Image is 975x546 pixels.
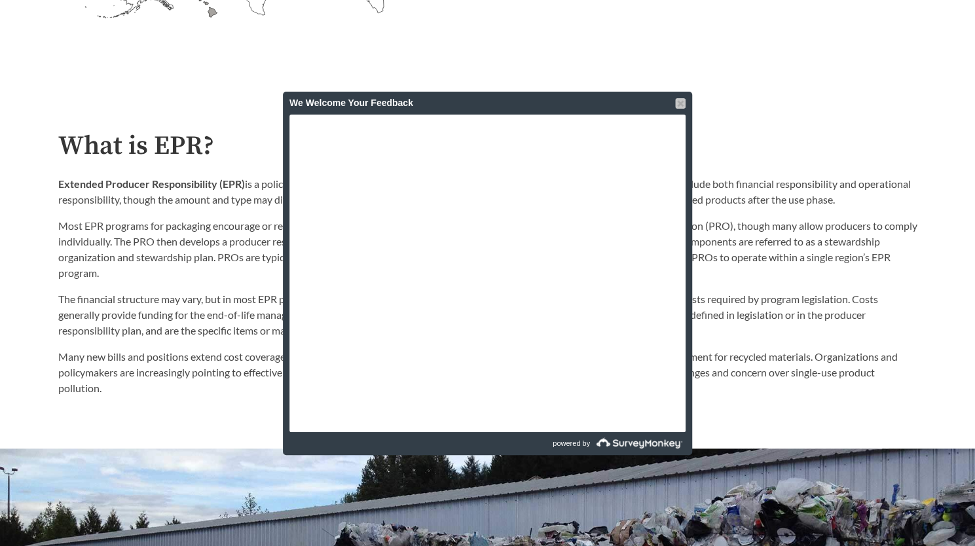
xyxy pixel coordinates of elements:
[58,176,917,208] p: is a policy approach that assigns producers responsibility for the end-of-life of products. This ...
[58,291,917,338] p: The financial structure may vary, but in most EPR programs producers pay fees to the PRO. The PRO...
[489,432,686,455] a: powered by
[58,349,917,396] p: Many new bills and positions extend cost coverage to include outreach and education, infrastructu...
[289,92,686,115] div: We Welcome Your Feedback
[553,432,590,455] span: powered by
[58,132,917,161] h2: What is EPR?
[58,218,917,281] p: Most EPR programs for packaging encourage or require producers of packaging products to join a co...
[58,177,245,190] strong: Extended Producer Responsibility (EPR)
